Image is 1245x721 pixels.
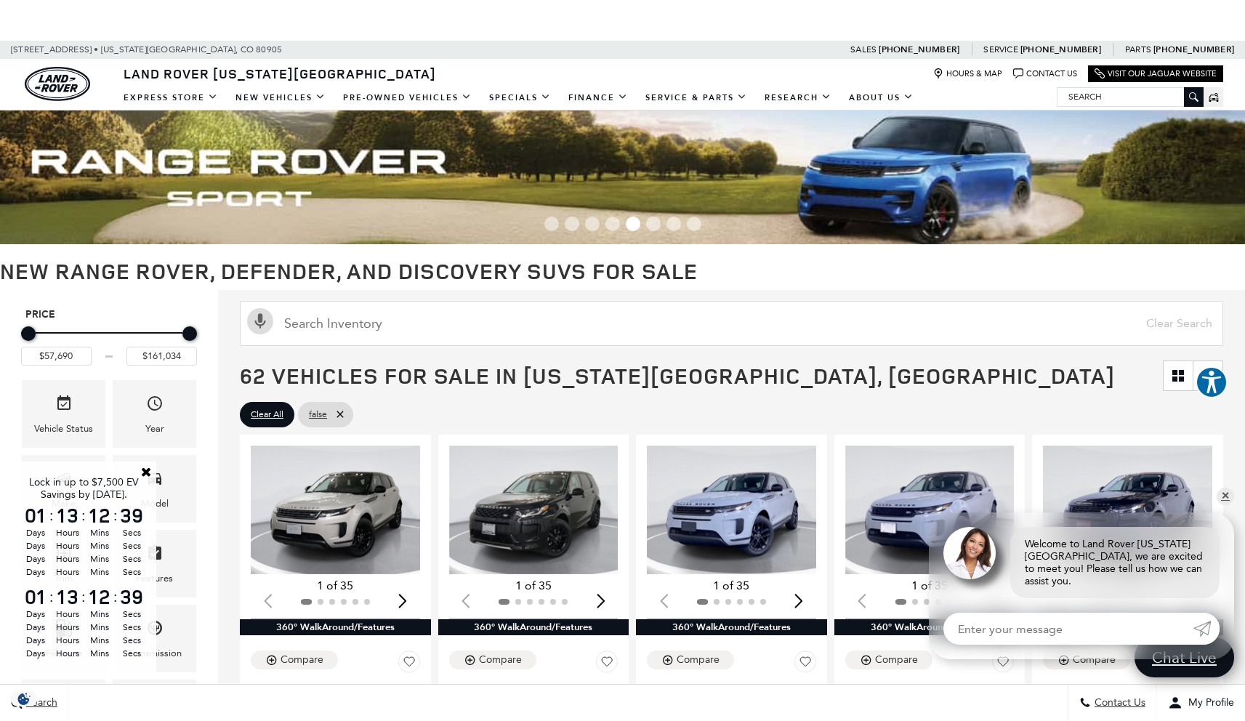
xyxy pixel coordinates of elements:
[845,446,1017,574] img: 2025 LAND ROVER Range Rover Evoque S 1
[115,85,922,110] nav: Main Navigation
[118,587,145,607] span: 39
[241,41,254,59] span: CO
[118,621,145,634] span: Secs
[251,578,420,594] div: 1 of 35
[240,301,1223,346] input: Search Inventory
[86,505,113,525] span: 12
[21,347,92,366] input: Minimum
[449,650,536,669] button: Compare Vehicle
[438,619,629,635] div: 360° WalkAround/Features
[22,634,49,647] span: Days
[118,526,145,539] span: Secs
[1057,88,1203,105] input: Search
[398,650,420,678] button: Save Vehicle
[845,446,1017,574] div: 1 / 2
[29,476,139,501] span: Lock in up to $7,500 EV Savings by [DATE].
[54,608,81,621] span: Hours
[769,680,782,696] span: Vehicle is in stock and ready for immediate delivery. Due to demand, availability is subject to c...
[650,680,769,696] span: Available at Retailer
[666,217,681,231] span: Go to slide 7
[449,446,621,574] div: 1 / 2
[571,680,584,696] span: Vehicle is in stock and ready for immediate delivery. Due to demand, availability is subject to c...
[118,565,145,579] span: Secs
[565,217,579,231] span: Go to slide 2
[22,587,49,607] span: 01
[256,41,282,59] span: 80905
[113,455,196,523] div: ModelModel
[560,85,637,110] a: Finance
[115,85,227,110] a: EXPRESS STORE
[86,634,113,647] span: Mins
[334,85,480,110] a: Pre-Owned Vehicles
[449,446,621,574] img: 2025 LAND ROVER Discovery Sport S 1
[1043,446,1214,574] img: 2025 LAND ROVER Range Rover Evoque Dynamic SE 1
[933,68,1002,79] a: Hours & Map
[879,44,959,55] a: [PHONE_NUMBER]
[54,526,81,539] span: Hours
[1157,685,1245,721] button: Open user profile menu
[794,650,816,678] button: Save Vehicle
[22,455,105,523] div: MakeMake
[25,67,90,101] img: Land Rover
[1043,650,1130,669] button: Compare Vehicle
[479,653,522,666] div: Compare
[1010,527,1220,598] div: Welcome to Land Rover [US_STATE][GEOGRAPHIC_DATA], we are excited to meet you! Please tell us how...
[22,621,49,634] span: Days
[113,380,196,448] div: YearYear
[1047,680,1165,696] span: Available at Retailer
[1091,697,1145,709] span: Contact Us
[227,85,334,110] a: New Vehicles
[789,585,809,617] div: Next slide
[22,552,49,565] span: Days
[943,613,1193,645] input: Enter your message
[21,321,197,366] div: Price
[251,446,422,574] img: 2026 LAND ROVER Range Rover Evoque S 1
[1125,44,1151,55] span: Parts
[81,586,86,608] span: :
[118,552,145,565] span: Secs
[254,680,373,696] span: Available at Retailer
[22,608,49,621] span: Days
[677,653,720,666] div: Compare
[1073,653,1116,666] div: Compare
[86,621,113,634] span: Mins
[1020,44,1101,55] a: [PHONE_NUMBER]
[81,504,86,526] span: :
[626,217,640,231] span: Go to slide 5
[113,504,118,526] span: :
[1165,680,1178,696] span: Vehicle is in stock and ready for immediate delivery. Due to demand, availability is subject to c...
[146,391,164,421] span: Year
[54,634,81,647] span: Hours
[636,619,827,635] div: 360° WalkAround/Features
[7,691,41,706] section: Click to Open Cookie Consent Modal
[605,217,620,231] span: Go to slide 4
[118,539,145,552] span: Secs
[251,650,338,669] button: Compare Vehicle
[393,585,413,617] div: Next slide
[86,539,113,552] span: Mins
[101,41,238,59] span: [US_STATE][GEOGRAPHIC_DATA],
[34,421,93,437] div: Vehicle Status
[113,586,118,608] span: :
[453,680,571,696] span: Available at Retailer
[1196,366,1228,401] aside: Accessibility Help Desk
[251,406,283,424] span: Clear All
[25,67,90,101] a: land-rover
[54,621,81,634] span: Hours
[54,552,81,565] span: Hours
[240,619,431,635] div: 360° WalkAround/Features
[845,578,1015,594] div: 1 of 35
[7,691,41,706] img: Opt-Out Icon
[49,504,54,526] span: :
[1182,697,1234,709] span: My Profile
[373,680,386,696] span: Vehicle is in stock and ready for immediate delivery. Due to demand, availability is subject to c...
[1193,613,1220,645] a: Submit
[849,680,967,696] span: Available at Retailer
[54,647,81,660] span: Hours
[55,391,73,421] span: Vehicle
[145,421,164,437] div: Year
[11,44,282,55] a: [STREET_ADDRESS] • [US_STATE][GEOGRAPHIC_DATA], CO 80905
[756,85,840,110] a: Research
[86,647,113,660] span: Mins
[21,326,36,341] div: Minimum Price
